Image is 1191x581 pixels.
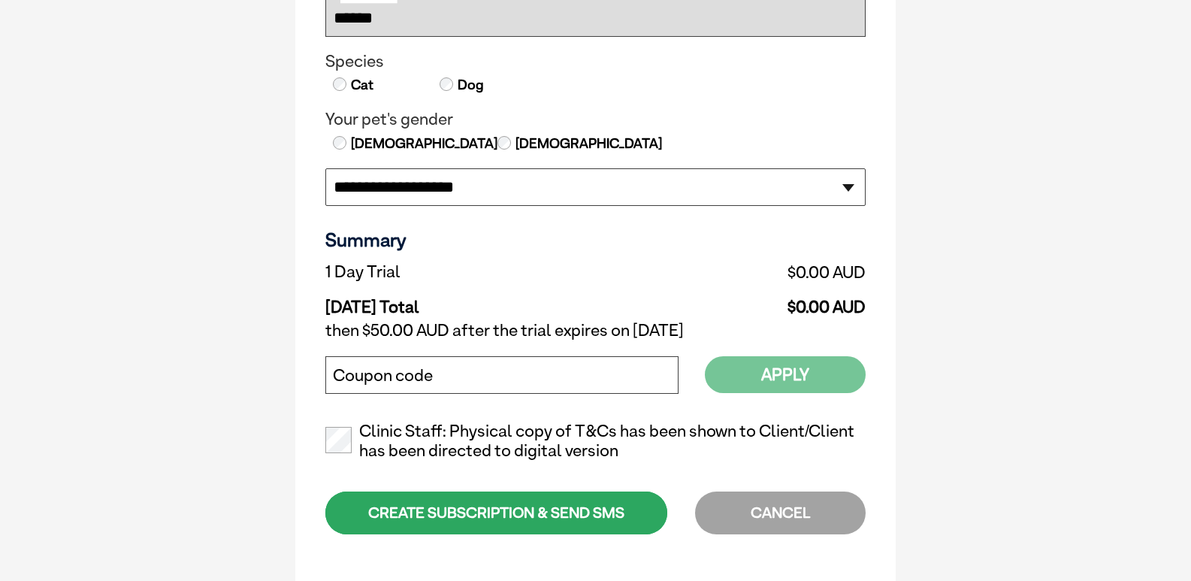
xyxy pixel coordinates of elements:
[325,110,866,129] legend: Your pet's gender
[325,492,667,534] div: CREATE SUBSCRIPTION & SEND SMS
[619,286,866,317] td: $0.00 AUD
[325,259,619,286] td: 1 Day Trial
[325,228,866,251] h3: Summary
[705,356,866,393] button: Apply
[619,259,866,286] td: $0.00 AUD
[325,317,866,344] td: then $50.00 AUD after the trial expires on [DATE]
[325,52,866,71] legend: Species
[325,427,352,453] input: Clinic Staff: Physical copy of T&Cs has been shown to Client/Client has been directed to digital ...
[695,492,866,534] div: CANCEL
[325,422,866,461] label: Clinic Staff: Physical copy of T&Cs has been shown to Client/Client has been directed to digital ...
[325,286,619,317] td: [DATE] Total
[333,366,433,386] label: Coupon code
